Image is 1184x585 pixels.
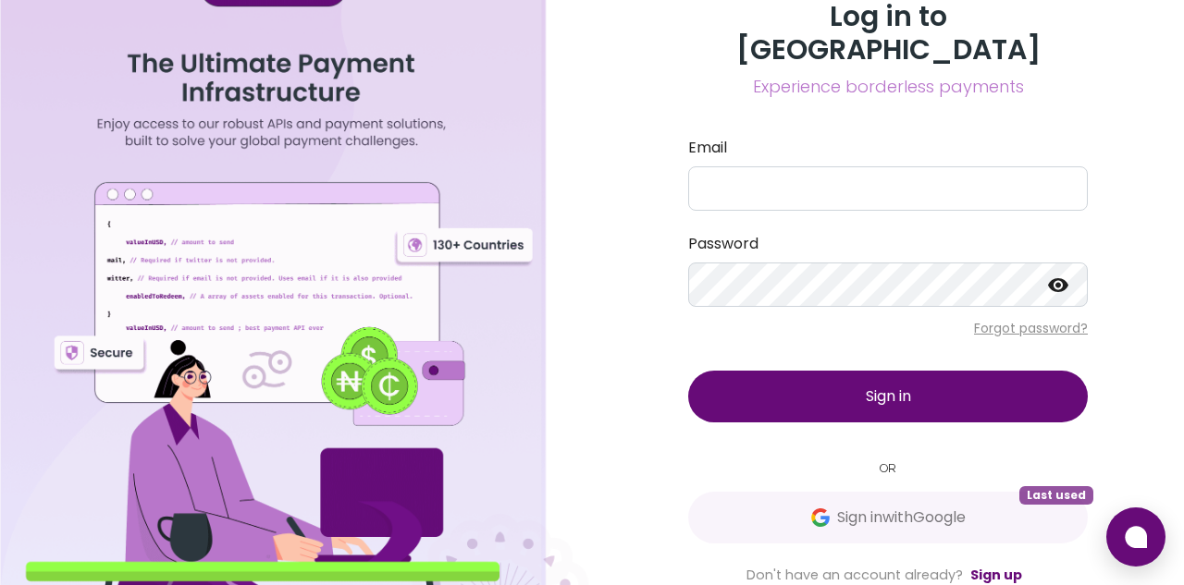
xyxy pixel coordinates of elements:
[811,508,830,527] img: Google
[970,566,1022,584] a: Sign up
[688,459,1088,477] small: OR
[1106,507,1165,567] button: Open chat window
[688,137,1088,159] label: Email
[866,385,911,407] span: Sign in
[688,492,1088,543] button: GoogleSign inwithGoogleLast used
[837,506,966,529] span: Sign in with Google
[688,319,1088,337] p: Forgot password?
[688,74,1088,100] span: Experience borderless payments
[688,233,1088,255] label: Password
[688,371,1088,422] button: Sign in
[1019,486,1093,505] span: Last used
[746,566,963,584] span: Don't have an account already?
